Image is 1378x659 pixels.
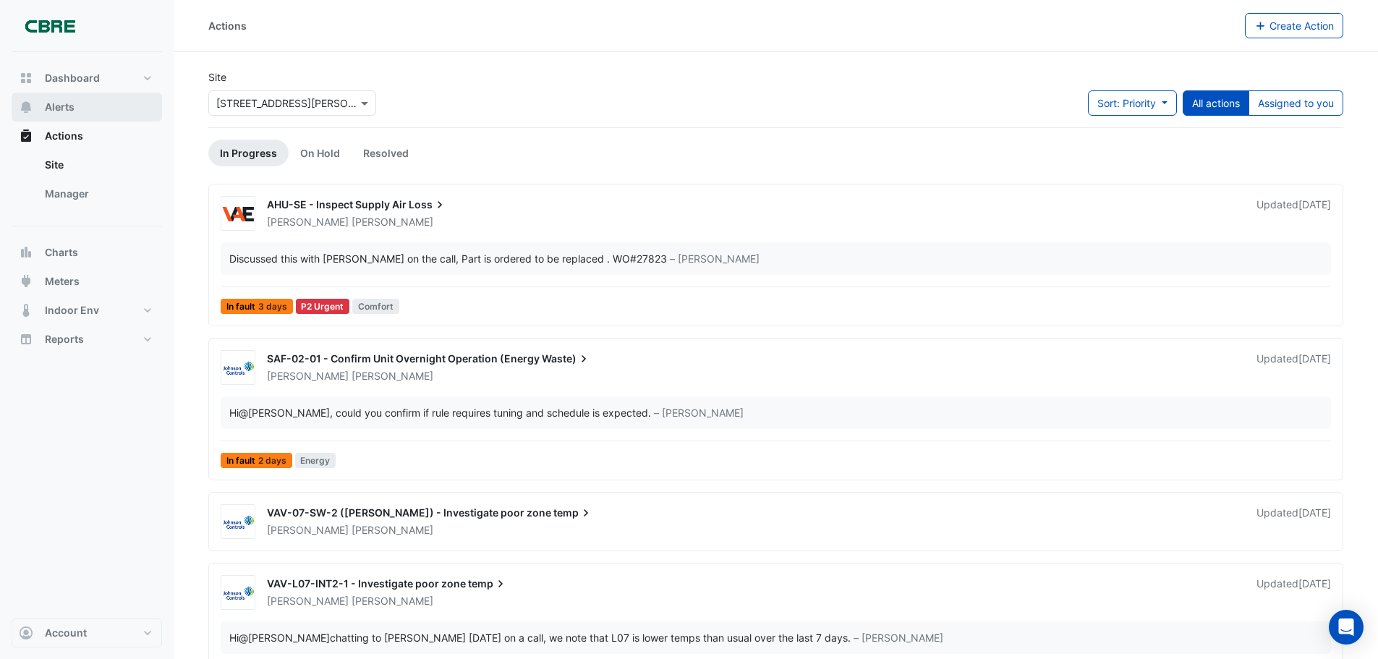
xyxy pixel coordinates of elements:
div: Updated [1256,506,1331,537]
div: Updated [1256,352,1331,383]
span: – [PERSON_NAME] [854,630,943,645]
span: [PERSON_NAME] [267,370,349,382]
button: Create Action [1245,13,1344,38]
span: temp [468,577,508,591]
span: – [PERSON_NAME] [654,405,744,420]
button: Indoor Env [12,296,162,325]
button: Meters [12,267,162,296]
button: Dashboard [12,64,162,93]
button: Alerts [12,93,162,122]
span: Waste) [542,352,591,366]
button: Account [12,618,162,647]
button: Sort: Priority [1088,90,1177,116]
span: steve.dawes@jci.com [Johnson Controls] [239,407,330,419]
img: Johnson Controls [221,515,255,530]
span: AHU-SE - Inspect Supply Air [267,198,407,211]
a: Resolved [352,140,420,166]
span: In fault [221,453,292,468]
button: Actions [12,122,162,150]
img: Johnson Controls [221,586,255,600]
span: 3 days [258,302,287,311]
div: Hi chatting to [PERSON_NAME] [DATE] on a call, we note that L07 is lower temps than usual over th... [229,630,851,645]
span: [PERSON_NAME] [352,369,433,383]
app-icon: Actions [19,129,33,143]
span: Comfort [352,299,399,314]
a: Manager [33,179,162,208]
app-icon: Charts [19,245,33,260]
button: Charts [12,238,162,267]
a: Site [33,150,162,179]
span: 2 days [258,456,286,465]
span: Sort: Priority [1097,97,1156,109]
app-icon: Indoor Env [19,303,33,318]
span: Dashboard [45,71,100,85]
span: Alerts [45,100,75,114]
div: Actions [12,150,162,214]
span: Wed 18-Jun-2025 13:20 AEST [1298,577,1331,590]
span: [PERSON_NAME] [352,523,433,537]
span: Tue 09-Sep-2025 10:50 AEST [1298,352,1331,365]
span: Meters [45,274,80,289]
app-icon: Dashboard [19,71,33,85]
div: P2 Urgent [296,299,350,314]
span: Fri 29-Aug-2025 13:18 AEST [1298,198,1331,211]
div: Actions [208,18,247,33]
span: [PERSON_NAME] [267,524,349,536]
img: VAE Group [221,207,255,221]
span: Account [45,626,87,640]
app-icon: Alerts [19,100,33,114]
span: SAF-02-01 - Confirm Unit Overnight Operation (Energy [267,352,540,365]
span: VAV-L07-INT2-1 - Investigate poor zone [267,577,466,590]
img: Johnson Controls [221,361,255,375]
span: – [PERSON_NAME] [670,251,760,266]
span: [PERSON_NAME] [352,215,433,229]
div: Hi , could you confirm if rule requires tuning and schedule is expected. [229,405,651,420]
span: In fault [221,299,293,314]
label: Site [208,69,226,85]
app-icon: Reports [19,332,33,346]
span: Loss [409,197,447,212]
span: Create Action [1269,20,1334,32]
span: Reports [45,332,84,346]
app-icon: Meters [19,274,33,289]
span: [PERSON_NAME] [352,594,433,608]
div: Discussed this with [PERSON_NAME] on the call, Part is ordered to be replaced . WO#27823 [229,251,667,266]
span: temp [553,506,593,520]
span: Charts [45,245,78,260]
span: Fri 29-Aug-2025 13:25 AEST [1298,506,1331,519]
button: Assigned to you [1249,90,1343,116]
span: Actions [45,129,83,143]
div: Updated [1256,197,1331,229]
button: All actions [1183,90,1249,116]
img: Company Logo [17,12,82,41]
span: Energy [295,453,336,468]
span: Indoor Env [45,303,99,318]
div: Updated [1256,577,1331,608]
span: [PERSON_NAME] [267,216,349,228]
a: In Progress [208,140,289,166]
span: steve.dawes@jci.com [Johnson Controls] [239,632,330,644]
span: VAV-07-SW-2 ([PERSON_NAME]) - Investigate poor zone [267,506,551,519]
div: Open Intercom Messenger [1329,610,1364,645]
span: [PERSON_NAME] [267,595,349,607]
button: Reports [12,325,162,354]
a: On Hold [289,140,352,166]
